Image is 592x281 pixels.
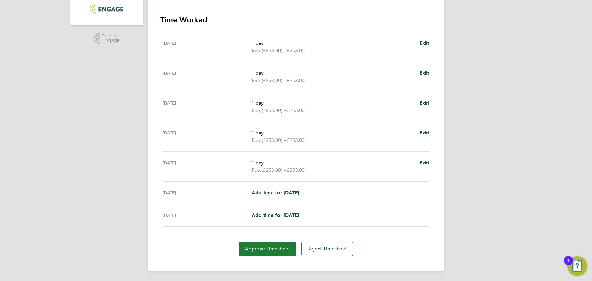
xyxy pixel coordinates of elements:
[287,167,305,173] span: £253.00
[262,107,287,113] span: (£253.00) =
[252,77,262,84] span: Rate
[262,137,287,143] span: (£253.00) =
[567,256,587,276] button: Open Resource Center, 1 new notification
[287,137,305,143] span: £253.00
[262,167,287,173] span: (£253.00) =
[102,38,120,43] span: Engage
[420,39,429,47] a: Edit
[420,99,429,107] a: Edit
[163,212,252,219] div: [DATE]
[163,39,252,54] div: [DATE]
[252,107,262,114] span: Rate
[163,189,252,196] div: [DATE]
[262,77,287,83] span: (£253.00) =
[102,33,120,38] span: Powered by
[287,107,305,113] span: £253.00
[301,242,353,256] button: Reject Timesheet
[239,242,296,256] button: Approve Timesheet
[420,129,429,137] a: Edit
[163,159,252,174] div: [DATE]
[252,99,415,107] p: 1 day
[163,69,252,84] div: [DATE]
[252,39,415,47] p: 1 day
[94,33,120,44] a: Powered byEngage
[252,47,262,54] span: Rate
[420,40,429,46] span: Edit
[252,190,299,196] span: Add time for [DATE]
[287,48,305,53] span: £253.00
[163,99,252,114] div: [DATE]
[420,159,429,167] a: Edit
[252,137,262,144] span: Rate
[245,246,290,252] span: Approve Timesheet
[287,77,305,83] span: £253.00
[307,246,347,252] span: Reject Timesheet
[420,70,429,76] span: Edit
[420,69,429,77] a: Edit
[252,129,415,137] p: 1 day
[252,167,262,174] span: Rate
[252,212,299,218] span: Add time for [DATE]
[252,159,415,167] p: 1 day
[567,261,570,269] div: 1
[163,129,252,144] div: [DATE]
[160,15,432,25] h3: Time Worked
[420,160,429,166] span: Edit
[252,69,415,77] p: 1 day
[420,100,429,106] span: Edit
[420,130,429,136] span: Edit
[252,189,299,196] a: Add time for [DATE]
[90,4,123,14] img: legacie-logo-retina.png
[262,48,287,53] span: (£253.00) =
[78,4,136,14] a: Go to home page
[252,212,299,219] a: Add time for [DATE]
